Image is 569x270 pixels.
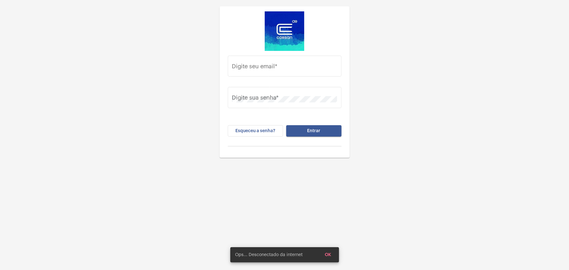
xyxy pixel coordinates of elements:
[265,11,304,51] img: d4669ae0-8c07-2337-4f67-34b0df7f5ae4.jpeg
[286,125,342,137] button: Entrar
[320,249,336,261] button: OK
[307,129,320,133] span: Entrar
[235,252,303,258] span: Ops... Desconectado da internet
[228,125,283,137] button: Esqueceu a senha?
[235,129,275,133] span: Esqueceu a senha?
[325,253,331,257] span: OK
[232,64,337,71] input: Digite seu email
